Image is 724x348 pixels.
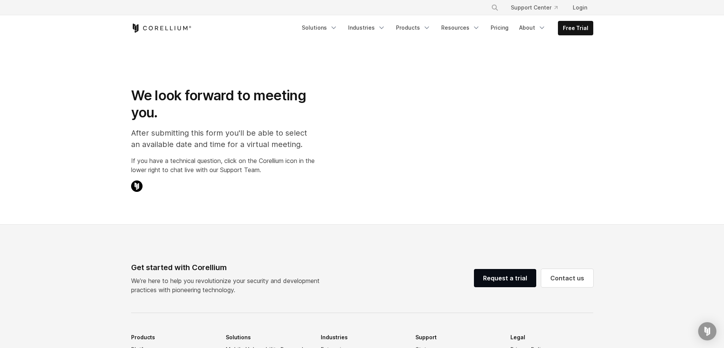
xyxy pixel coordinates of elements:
[391,21,435,35] a: Products
[131,156,315,174] p: If you have a technical question, click on the Corellium icon in the lower right to chat live wit...
[698,322,716,340] div: Open Intercom Messenger
[515,21,550,35] a: About
[505,1,564,14] a: Support Center
[486,21,513,35] a: Pricing
[131,87,315,121] h1: We look forward to meeting you.
[541,269,593,287] a: Contact us
[344,21,390,35] a: Industries
[567,1,593,14] a: Login
[297,21,593,35] div: Navigation Menu
[131,262,326,273] div: Get started with Corellium
[474,269,536,287] a: Request a trial
[488,1,502,14] button: Search
[558,21,593,35] a: Free Trial
[482,1,593,14] div: Navigation Menu
[131,127,315,150] p: After submitting this form you'll be able to select an available date and time for a virtual meet...
[131,24,192,33] a: Corellium Home
[437,21,485,35] a: Resources
[131,180,143,192] img: Corellium Chat Icon
[297,21,342,35] a: Solutions
[131,276,326,294] p: We’re here to help you revolutionize your security and development practices with pioneering tech...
